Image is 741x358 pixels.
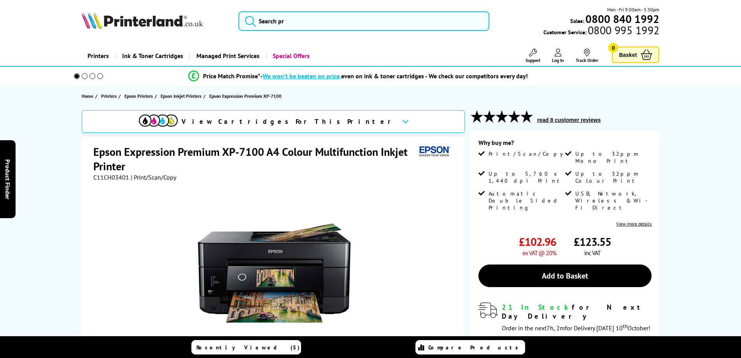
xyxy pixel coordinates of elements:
[82,12,203,29] img: Printerland Logo
[82,12,229,30] a: Printerland Logo
[182,117,396,126] span: View Cartridges For This Printer
[115,46,189,66] a: Ink & Toner Cartridges
[122,46,183,66] span: Ink & Toner Cartridges
[238,11,489,31] input: Search pr
[543,26,659,36] span: Customer Service:
[522,249,556,257] span: ex VAT @ 20%
[575,150,650,164] span: Up to 32ppm Mono Print
[502,303,572,312] span: 21 In Stock
[552,57,564,63] span: Log In
[584,249,601,257] span: inc VAT
[139,115,178,127] img: View Cartridges
[82,92,95,100] a: Home
[63,69,653,83] li: modal_Promise
[93,145,416,173] h1: Epson Expression Premium XP-7100 A4 Colour Multifunction Inkjet Printer
[209,92,284,100] a: Epson Expression Premium XP-7100
[478,303,652,332] div: modal_delivery
[161,92,203,100] a: Epson Inkjet Printers
[131,173,176,181] span: | Print/Scan/Copy
[191,340,301,354] a: Recently Viewed (5)
[189,46,265,66] a: Managed Print Services
[574,235,611,249] span: £123.55
[585,12,659,26] b: 0800 840 1992
[198,197,350,349] img: Epson Expression Premium XP-7100
[623,323,627,330] sup: th
[209,92,282,100] span: Epson Expression Premium XP-7100
[616,221,652,227] a: View more details
[535,116,603,123] button: read 8 customer reviews
[587,26,659,34] span: 0800 995 1992
[575,170,650,184] span: Up to 32ppm Colour Print
[489,190,563,211] span: Automatic Double Sided Printing
[576,49,598,63] a: Track Order
[575,190,650,211] span: USB, Network, Wireless & Wi-Fi Direct
[93,173,129,181] span: C11CH03401
[4,159,12,199] span: Product Finder
[124,92,153,100] span: Epson Printers
[260,72,528,80] div: - even on ink & toner cartridges - We check our competitors every day!
[478,139,652,150] div: Why buy me?
[161,92,201,100] span: Epson Inkjet Printers
[101,92,117,100] span: Printers
[489,150,569,157] span: Print/Scan/Copy
[478,265,652,287] a: Add to Basket
[82,92,93,100] span: Home
[203,72,260,80] span: Price Match Promise*
[502,324,650,332] span: Order in the next for Delivery [DATE] 10 October!
[265,46,315,66] a: Special Offers
[607,6,659,13] span: Mon - Fri 9:00am - 5:30pm
[82,46,115,66] a: Printers
[416,145,452,159] img: Epson
[124,92,155,100] a: Epson Printers
[526,49,540,63] a: Support
[415,340,525,354] a: Compare Products
[619,49,637,60] span: Basket
[263,72,341,80] span: We won’t be beaten on price,
[489,170,563,184] span: Up to 5,760 x 1,440 dpi Print
[570,17,584,25] span: Sales:
[608,43,618,53] span: 0
[196,344,300,351] span: Recently Viewed (5)
[428,344,522,351] span: Compare Products
[547,324,565,332] span: 7h, 2m
[526,57,540,63] span: Support
[101,92,119,100] a: Printers
[552,49,564,63] a: Log In
[502,303,652,321] div: for Next Day Delivery
[612,46,659,63] a: Basket 0
[584,15,659,23] a: 0800 840 1992
[519,235,556,249] span: £102.96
